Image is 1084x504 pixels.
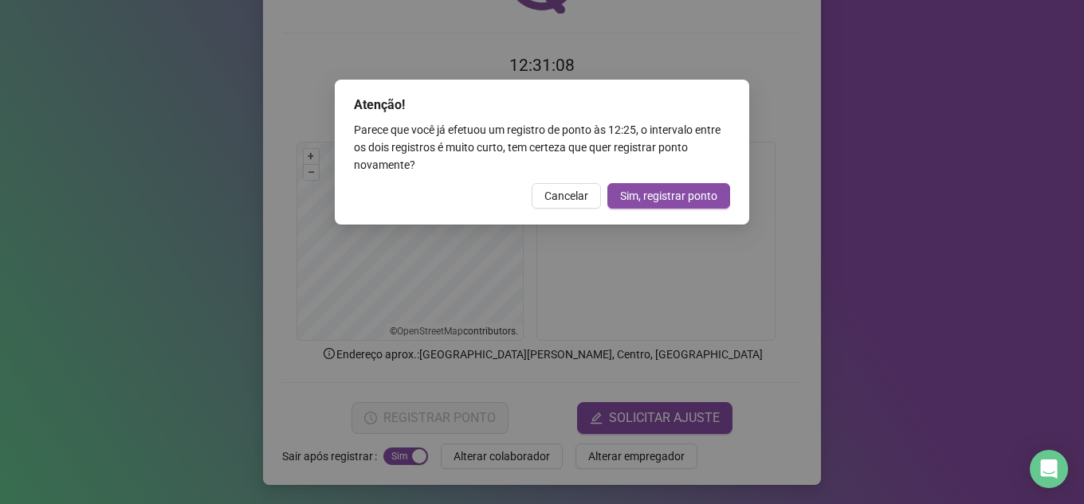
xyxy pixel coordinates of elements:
button: Cancelar [532,183,601,209]
div: Open Intercom Messenger [1030,450,1068,488]
button: Sim, registrar ponto [607,183,730,209]
div: Parece que você já efetuou um registro de ponto às 12:25 , o intervalo entre os dois registros é ... [354,121,730,174]
span: Sim, registrar ponto [620,187,717,205]
div: Atenção! [354,96,730,115]
span: Cancelar [544,187,588,205]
